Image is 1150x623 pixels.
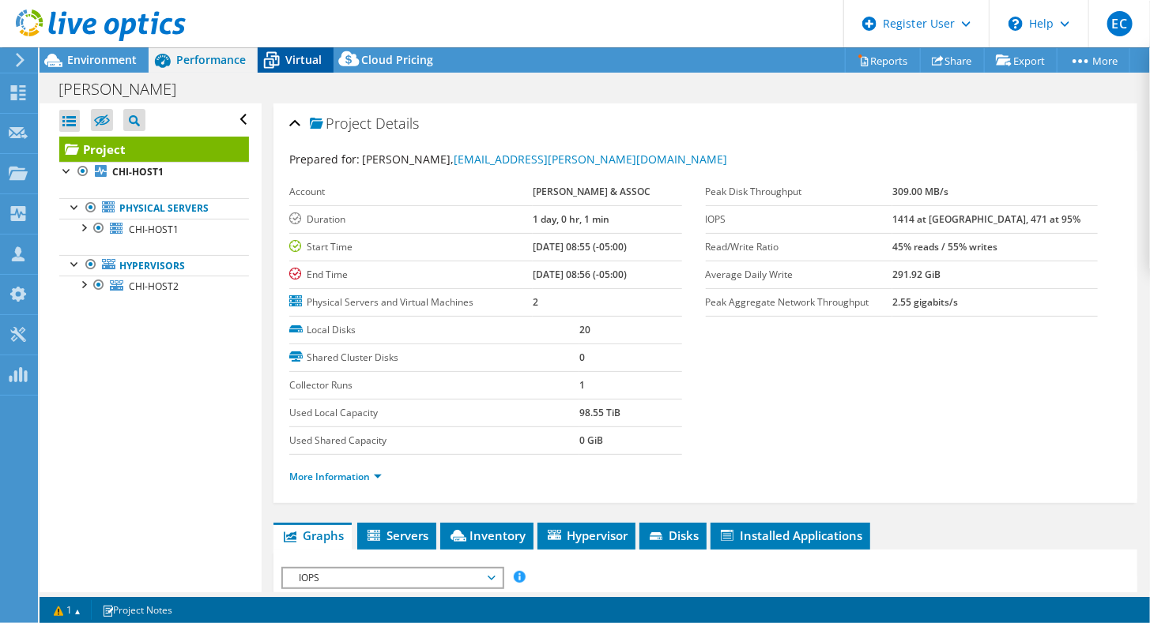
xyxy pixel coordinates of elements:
[289,470,382,483] a: More Information
[289,212,533,227] label: Duration
[706,295,893,310] label: Peak Aggregate Network Throughput
[454,152,727,167] a: [EMAIL_ADDRESS][PERSON_NAME][DOMAIN_NAME]
[362,152,727,167] span: [PERSON_NAME],
[706,239,893,255] label: Read/Write Ratio
[1009,17,1023,31] svg: \n
[892,268,941,281] b: 291.92 GiB
[892,295,958,309] b: 2.55 gigabits/s
[579,433,603,447] b: 0 GiB
[289,405,579,421] label: Used Local Capacity
[545,527,628,543] span: Hypervisor
[706,267,893,283] label: Average Daily Write
[289,295,533,310] label: Physical Servers and Virtual Machines
[289,350,579,366] label: Shared Cluster Disks
[59,276,249,296] a: CHI-HOST2
[112,165,164,178] b: CHI-HOST1
[533,185,650,198] b: [PERSON_NAME] & ASSOC
[59,162,249,182] a: CHI-HOST1
[59,137,249,162] a: Project
[59,255,249,276] a: Hypervisors
[51,81,201,98] h1: [PERSON_NAME]
[533,268,627,281] b: [DATE] 08:56 (-05:00)
[845,48,921,73] a: Reports
[43,600,92,620] a: 1
[984,48,1058,73] a: Export
[176,52,246,67] span: Performance
[285,52,322,67] span: Virtual
[281,527,344,543] span: Graphs
[579,406,620,419] b: 98.55 TiB
[289,267,533,283] label: End Time
[129,223,179,236] span: CHI-HOST1
[67,52,137,67] span: Environment
[289,377,579,393] label: Collector Runs
[289,152,360,167] label: Prepared for:
[579,378,585,392] b: 1
[579,351,585,364] b: 0
[289,239,533,255] label: Start Time
[533,295,538,309] b: 2
[291,569,494,587] span: IOPS
[129,280,179,293] span: CHI-HOST2
[892,240,997,253] b: 45% reads / 55% writes
[289,322,579,338] label: Local Disks
[310,116,371,132] span: Project
[920,48,985,73] a: Share
[375,114,419,133] span: Details
[365,527,428,543] span: Servers
[361,52,433,67] span: Cloud Pricing
[706,184,893,200] label: Peak Disk Throughput
[59,198,249,219] a: Physical Servers
[706,212,893,227] label: IOPS
[718,527,862,543] span: Installed Applications
[533,212,609,226] b: 1 day, 0 hr, 1 min
[289,184,533,200] label: Account
[1107,11,1133,36] span: EC
[647,527,699,543] span: Disks
[448,527,526,543] span: Inventory
[59,219,249,239] a: CHI-HOST1
[892,212,1080,226] b: 1414 at [GEOGRAPHIC_DATA], 471 at 95%
[1057,48,1130,73] a: More
[533,240,627,253] b: [DATE] 08:55 (-05:00)
[579,323,590,336] b: 20
[892,185,948,198] b: 309.00 MB/s
[289,433,579,448] label: Used Shared Capacity
[91,600,183,620] a: Project Notes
